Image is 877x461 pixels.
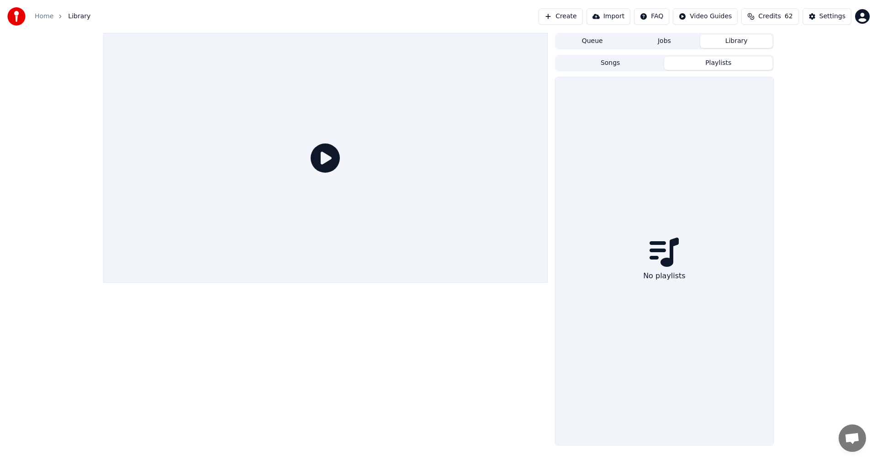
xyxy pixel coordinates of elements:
button: Queue [556,35,629,48]
a: Home [35,12,53,21]
button: Songs [556,57,665,70]
button: Create [539,8,583,25]
div: Settings [819,12,845,21]
button: Jobs [629,35,701,48]
div: No playlists [639,267,689,285]
img: youka [7,7,26,26]
button: Video Guides [673,8,738,25]
button: Settings [803,8,851,25]
nav: breadcrumb [35,12,90,21]
span: 62 [785,12,793,21]
span: Credits [758,12,781,21]
button: Credits62 [741,8,798,25]
button: Library [700,35,772,48]
button: Playlists [664,57,772,70]
button: Import [586,8,630,25]
span: Library [68,12,90,21]
button: FAQ [634,8,669,25]
div: Open chat [839,424,866,452]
